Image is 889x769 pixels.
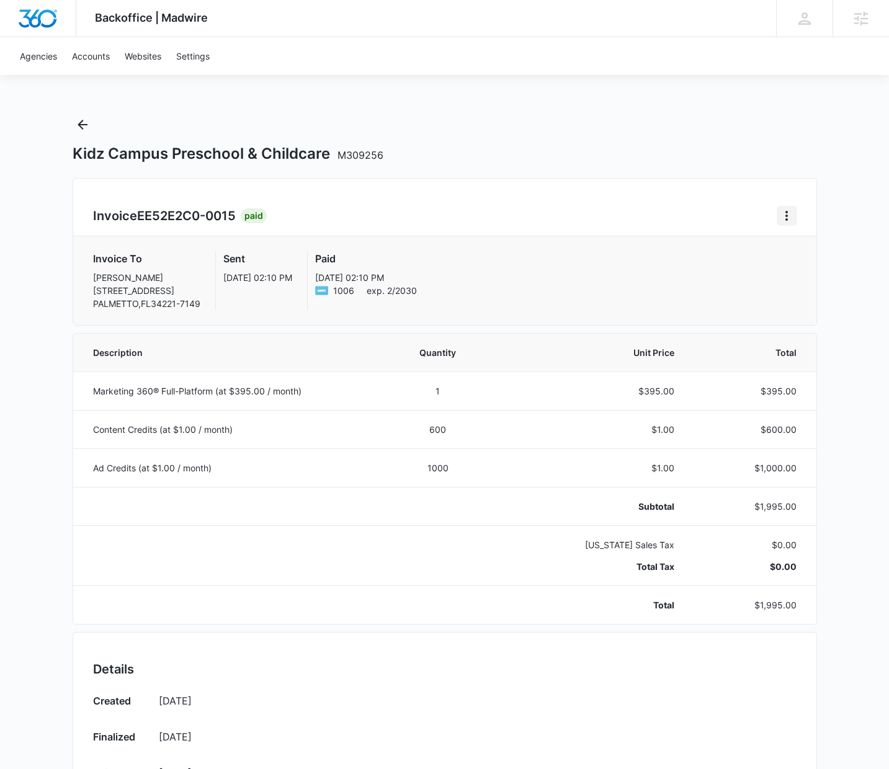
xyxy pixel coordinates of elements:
p: $0.00 [704,538,797,551]
h2: Invoice [93,207,241,225]
td: 1000 [383,448,493,487]
p: [DATE] [159,693,797,708]
p: Total [507,598,674,611]
p: $1,000.00 [704,461,797,474]
td: 600 [383,410,493,448]
span: Total [704,346,797,359]
h3: Paid [315,251,417,266]
h3: Invoice To [93,251,200,266]
p: $395.00 [507,384,674,398]
p: $1.00 [507,461,674,474]
p: $1,995.00 [704,500,797,513]
p: [DATE] [159,729,797,744]
button: Back [73,115,92,135]
p: [PERSON_NAME] [STREET_ADDRESS] PALMETTO , FL 34221-7149 [93,271,200,310]
span: Description [93,346,369,359]
p: Total Tax [507,560,674,573]
p: $0.00 [704,560,797,573]
a: Websites [117,37,169,75]
p: $395.00 [704,384,797,398]
span: EE52E2C0-0015 [137,208,236,223]
p: Marketing 360® Full-Platform (at $395.00 / month) [93,384,369,398]
div: Paid [241,208,267,223]
a: Agencies [12,37,65,75]
h3: Finalized [93,729,146,748]
p: [US_STATE] Sales Tax [507,538,674,551]
a: Accounts [65,37,117,75]
td: 1 [383,371,493,410]
span: M309256 [337,149,383,161]
a: Settings [169,37,217,75]
p: $1,995.00 [704,598,797,611]
span: Unit Price [507,346,674,359]
span: Backoffice | Madwire [95,11,208,24]
p: $1.00 [507,423,674,436]
h3: Sent [223,251,292,266]
h2: Details [93,660,797,678]
p: [DATE] 02:10 PM [315,271,417,284]
span: American Express ending with [333,284,354,297]
button: Home [777,206,797,226]
p: Content Credits (at $1.00 / month) [93,423,369,436]
p: Ad Credits (at $1.00 / month) [93,461,369,474]
span: Quantity [398,346,478,359]
span: exp. 2/2030 [367,284,417,297]
p: $600.00 [704,423,797,436]
p: [DATE] 02:10 PM [223,271,292,284]
h1: Kidz Campus Preschool & Childcare [73,144,383,163]
h3: Created [93,693,146,712]
p: Subtotal [507,500,674,513]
